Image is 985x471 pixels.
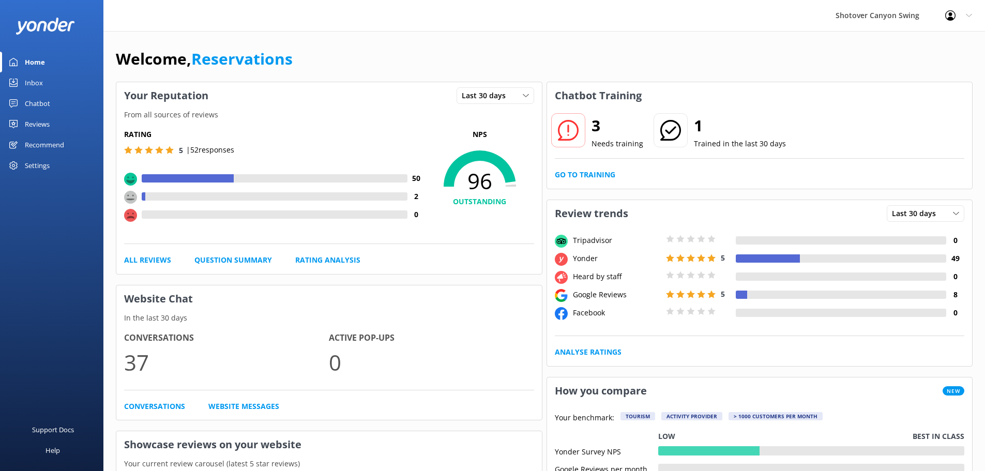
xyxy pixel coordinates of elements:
[116,82,216,109] h3: Your Reputation
[946,289,964,300] h4: 8
[426,129,534,140] p: NPS
[694,138,786,149] p: Trained in the last 30 days
[547,377,655,404] h3: How you compare
[407,173,426,184] h4: 50
[295,254,360,266] a: Rating Analysis
[946,307,964,318] h4: 0
[721,253,725,263] span: 5
[25,114,50,134] div: Reviews
[570,307,663,318] div: Facebook
[16,18,75,35] img: yonder-white-logo.png
[116,458,542,469] p: Your current review carousel (latest 5 star reviews)
[116,285,542,312] h3: Website Chat
[547,82,649,109] h3: Chatbot Training
[124,401,185,412] a: Conversations
[729,412,823,420] div: > 1000 customers per month
[124,331,329,345] h4: Conversations
[116,312,542,324] p: In the last 30 days
[946,271,964,282] h4: 0
[592,138,643,149] p: Needs training
[191,48,293,69] a: Reservations
[462,90,512,101] span: Last 30 days
[426,196,534,207] h4: OUTSTANDING
[116,431,542,458] h3: Showcase reviews on your website
[426,168,534,194] span: 96
[658,431,675,442] p: Low
[946,253,964,264] h4: 49
[570,235,663,246] div: Tripadvisor
[570,271,663,282] div: Heard by staff
[329,331,534,345] h4: Active Pop-ups
[46,440,60,461] div: Help
[620,412,655,420] div: Tourism
[407,209,426,220] h4: 0
[186,144,234,156] p: | 52 responses
[32,419,74,440] div: Support Docs
[592,113,643,138] h2: 3
[25,72,43,93] div: Inbox
[555,412,614,424] p: Your benchmark:
[570,289,663,300] div: Google Reviews
[943,386,964,396] span: New
[547,200,636,227] h3: Review trends
[555,446,658,455] div: Yonder Survey NPS
[721,289,725,299] span: 5
[116,47,293,71] h1: Welcome,
[124,254,171,266] a: All Reviews
[25,134,64,155] div: Recommend
[179,145,183,155] span: 5
[661,412,722,420] div: Activity Provider
[116,109,542,120] p: From all sources of reviews
[555,346,622,358] a: Analyse Ratings
[25,93,50,114] div: Chatbot
[694,113,786,138] h2: 1
[25,155,50,176] div: Settings
[946,235,964,246] h4: 0
[913,431,964,442] p: Best in class
[407,191,426,202] h4: 2
[194,254,272,266] a: Question Summary
[892,208,942,219] span: Last 30 days
[25,52,45,72] div: Home
[329,345,534,379] p: 0
[124,345,329,379] p: 37
[555,169,615,180] a: Go to Training
[124,129,426,140] h5: Rating
[208,401,279,412] a: Website Messages
[570,253,663,264] div: Yonder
